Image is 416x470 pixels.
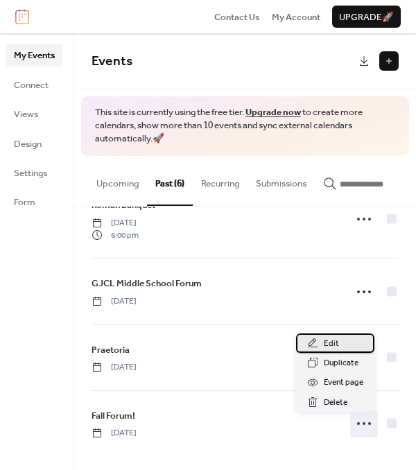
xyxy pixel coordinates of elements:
span: This site is currently using the free tier. to create more calendars, show more than 10 events an... [95,106,395,146]
span: Praetoria [92,343,130,357]
button: Upcoming [88,156,147,204]
span: GJCL Middle School Forum [92,277,202,290]
span: [DATE] [92,427,137,439]
a: Fall Forum! [92,408,135,424]
span: Settings [14,166,47,180]
button: Recurring [193,156,248,204]
a: My Account [272,10,320,24]
span: Delete [324,396,347,410]
button: Upgrade🚀 [332,6,401,28]
button: Past (6) [147,156,193,206]
a: Upgrade now [245,103,301,121]
span: Design [14,137,42,151]
span: Events [92,49,132,74]
span: Form [14,195,35,209]
span: Fall Forum! [92,409,135,423]
img: logo [15,9,29,24]
a: Settings [6,162,63,184]
a: Praetoria [92,342,130,358]
a: Form [6,191,63,213]
span: Duplicate [324,356,358,370]
span: My Events [14,49,55,62]
a: Contact Us [214,10,260,24]
span: [DATE] [92,295,137,308]
span: [DATE] [92,361,137,374]
span: Event page [324,376,363,390]
a: Views [6,103,63,125]
a: My Events [6,44,63,66]
a: Design [6,132,63,155]
button: Submissions [248,156,315,204]
span: Edit [324,337,339,351]
a: Connect [6,73,63,96]
span: Views [14,107,38,121]
span: Upgrade 🚀 [339,10,394,24]
a: GJCL Middle School Forum [92,276,202,291]
span: 6:00 pm [92,229,139,242]
span: [DATE] [92,217,139,229]
span: Connect [14,78,49,92]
